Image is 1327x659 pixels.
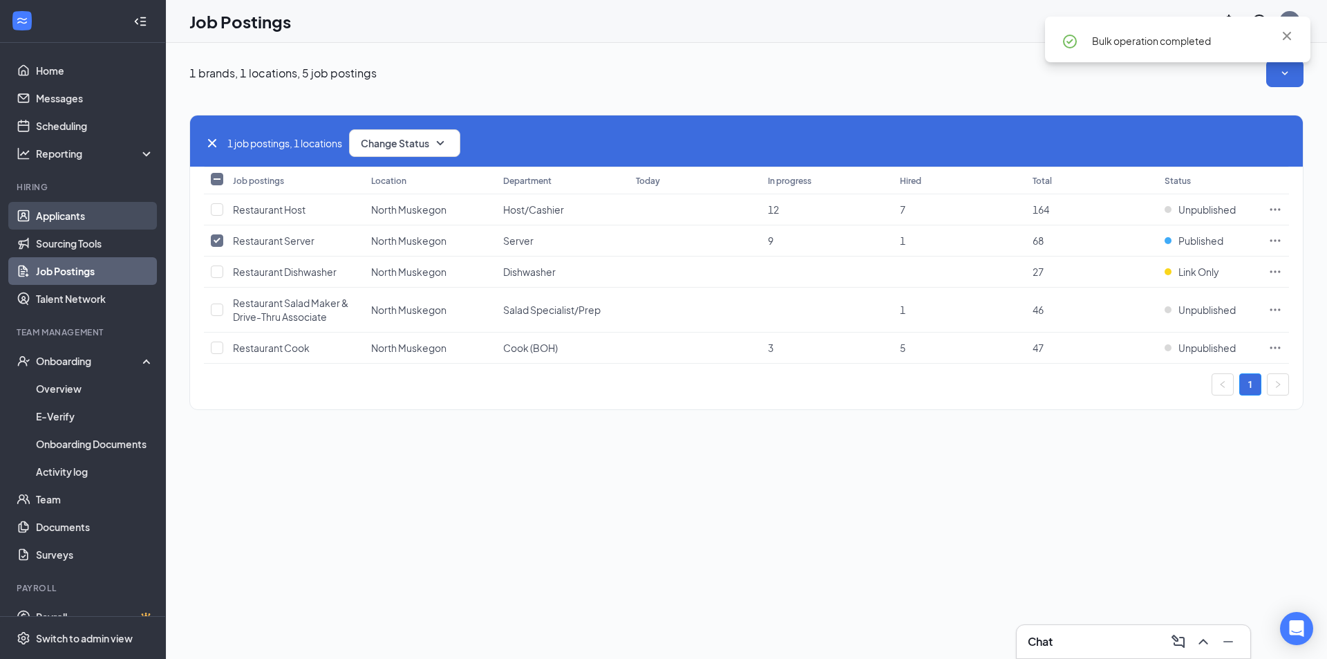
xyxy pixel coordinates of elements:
svg: Ellipses [1268,303,1282,317]
span: 47 [1033,342,1044,354]
span: 68 [1033,234,1044,247]
svg: Ellipses [1268,265,1282,279]
div: Team Management [17,326,151,338]
span: Restaurant Dishwasher [233,266,337,278]
div: Onboarding [36,354,142,368]
td: Server [496,225,628,257]
span: 7 [900,203,905,216]
span: North Muskegon [371,203,446,216]
td: North Muskegon [364,194,496,225]
a: PayrollCrown [36,603,154,631]
span: 1 [900,304,905,316]
svg: Cross [1279,28,1295,44]
a: Applicants [36,202,154,230]
svg: ComposeMessage [1170,633,1187,650]
a: Job Postings [36,257,154,285]
a: Talent Network [36,285,154,313]
button: Minimize [1217,631,1239,653]
li: Previous Page [1212,373,1234,396]
button: right [1267,373,1289,396]
a: Overview [36,375,154,402]
span: 46 [1033,304,1044,316]
td: North Muskegon [364,225,496,257]
button: ChevronUp [1192,631,1214,653]
span: Published [1178,234,1223,248]
span: North Muskegon [371,266,446,278]
button: left [1212,373,1234,396]
span: Cook (BOH) [503,342,558,354]
div: Department [503,175,552,187]
span: Salad Specialist/Prep [503,304,601,316]
svg: Ellipses [1268,234,1282,248]
span: 3 [768,342,773,354]
a: Messages [36,84,154,112]
span: Restaurant Salad Maker & Drive-Thru Associate [233,297,348,323]
span: Change Status [361,138,429,148]
svg: SmallChevronDown [432,135,449,151]
h1: Job Postings [189,10,291,33]
svg: Ellipses [1268,341,1282,355]
div: Switch to admin view [36,631,133,645]
a: Team [36,485,154,513]
a: Surveys [36,541,154,568]
svg: Settings [17,631,30,645]
a: Sourcing Tools [36,230,154,257]
span: 164 [1033,203,1049,216]
a: Home [36,57,154,84]
svg: Cross [204,135,220,151]
div: Location [371,175,406,187]
span: Unpublished [1178,341,1236,355]
svg: CheckmarkCircle [1062,33,1078,50]
span: Restaurant Server [233,234,314,247]
h3: Chat [1028,634,1053,649]
span: Restaurant Cook [233,342,310,354]
td: North Muskegon [364,288,496,333]
th: Hired [893,167,1025,194]
svg: ChevronUp [1195,633,1212,650]
span: 1 [900,234,905,247]
th: Status [1158,167,1261,194]
svg: UserCheck [17,354,30,368]
span: Link Only [1178,265,1219,279]
div: Job postings [233,175,284,187]
button: ComposeMessage [1167,631,1189,653]
span: left [1218,380,1227,389]
svg: Ellipses [1268,203,1282,216]
td: North Muskegon [364,333,496,364]
span: Host/Cashier [503,203,564,216]
svg: Collapse [133,15,147,28]
span: 12 [768,203,779,216]
span: 1 job postings, 1 locations [227,136,342,151]
td: Host/Cashier [496,194,628,225]
span: Bulk operation completed [1092,35,1211,47]
a: Onboarding Documents [36,430,154,458]
button: Change StatusSmallChevronDown [349,129,460,157]
svg: SmallChevronDown [1278,66,1292,80]
span: Server [503,234,534,247]
a: Activity log [36,458,154,485]
li: Next Page [1267,373,1289,396]
span: North Muskegon [371,342,446,354]
td: Salad Specialist/Prep [496,288,628,333]
span: Unpublished [1178,203,1236,216]
a: Scheduling [36,112,154,140]
td: Cook (BOH) [496,333,628,364]
td: North Muskegon [364,257,496,288]
div: Payroll [17,582,151,594]
td: Dishwasher [496,257,628,288]
li: 1 [1239,373,1261,396]
div: Reporting [36,147,155,160]
th: Total [1026,167,1158,194]
svg: Notifications [1221,13,1237,30]
svg: WorkstreamLogo [15,14,29,28]
span: North Muskegon [371,234,446,247]
div: Open Intercom Messenger [1280,612,1313,645]
a: E-Verify [36,402,154,430]
span: 5 [900,342,905,354]
svg: QuestionInfo [1251,13,1268,30]
span: right [1274,380,1282,389]
svg: Analysis [17,147,30,160]
span: North Muskegon [371,304,446,316]
button: SmallChevronDown [1266,59,1304,87]
th: Today [629,167,761,194]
